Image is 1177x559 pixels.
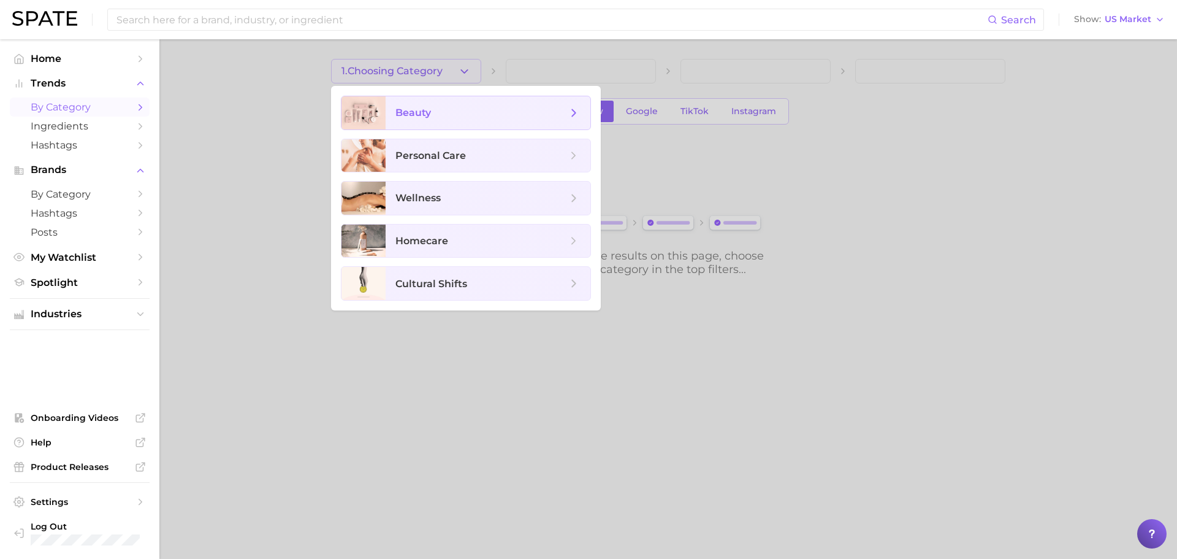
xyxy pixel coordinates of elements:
a: My Watchlist [10,248,150,267]
span: beauty [395,107,431,118]
span: Onboarding Videos [31,412,129,423]
span: My Watchlist [31,252,129,263]
span: Help [31,437,129,448]
span: by Category [31,101,129,113]
span: Hashtags [31,207,129,219]
span: Search [1001,14,1036,26]
button: Brands [10,161,150,179]
a: Spotlight [10,273,150,292]
input: Search here for a brand, industry, or ingredient [115,9,988,30]
span: cultural shifts [395,278,467,290]
span: Brands [31,164,129,175]
a: Settings [10,493,150,511]
span: Posts [31,226,129,238]
span: Ingredients [31,120,129,132]
a: Hashtags [10,136,150,155]
a: Help [10,433,150,452]
span: Trends [31,78,129,89]
button: Industries [10,305,150,323]
a: Home [10,49,150,68]
a: by Category [10,98,150,117]
ul: 1.Choosing Category [331,86,601,310]
span: Industries [31,309,129,320]
a: Hashtags [10,204,150,223]
a: Log out. Currently logged in with e-mail olivia.rosenfeld@sephora.com. [10,517,150,549]
span: Show [1074,16,1101,23]
button: Trends [10,74,150,93]
a: by Category [10,185,150,204]
span: Log Out [31,521,159,532]
span: Home [31,53,129,64]
a: Ingredients [10,117,150,136]
span: homecare [395,235,448,247]
a: Posts [10,223,150,242]
button: ShowUS Market [1071,12,1168,28]
span: Settings [31,496,129,507]
span: personal care [395,150,466,161]
a: Onboarding Videos [10,409,150,427]
span: US Market [1105,16,1151,23]
span: by Category [31,188,129,200]
img: SPATE [12,11,77,26]
span: wellness [395,192,441,204]
a: Product Releases [10,458,150,476]
span: Spotlight [31,277,129,288]
span: Product Releases [31,461,129,472]
span: Hashtags [31,139,129,151]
